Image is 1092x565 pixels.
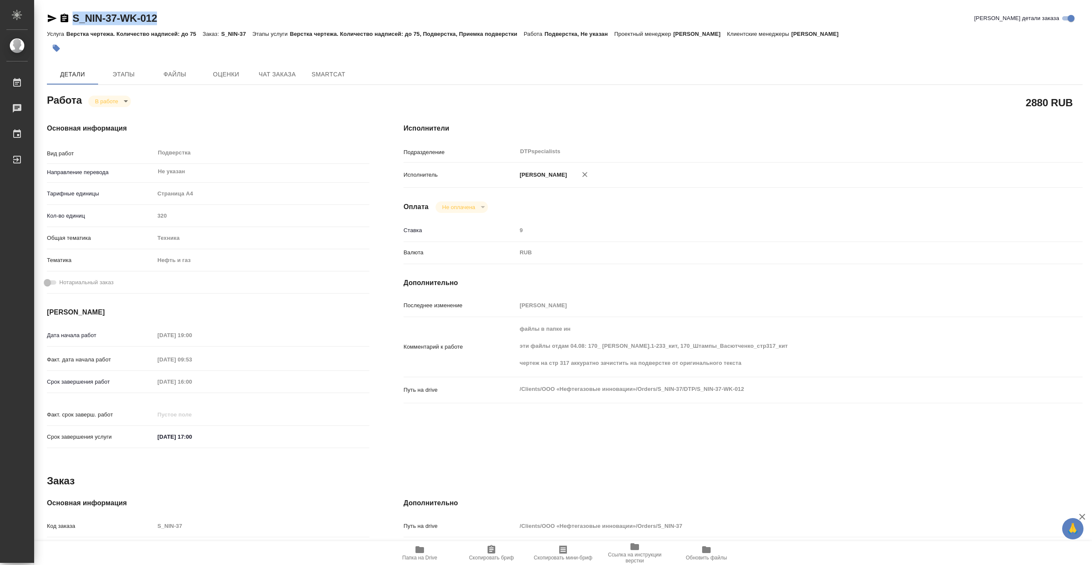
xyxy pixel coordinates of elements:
p: Работа [524,31,545,37]
textarea: /Clients/ООО «Нефтегазовые инновации»/Orders/S_NIN-37/DTP/S_NIN-37-WK-012 [517,382,1026,396]
p: Комментарий к работе [404,343,517,351]
input: Пустое поле [517,224,1026,236]
h4: Дополнительно [404,278,1083,288]
p: Услуга [47,31,66,37]
button: Ссылка на инструкции верстки [599,541,671,565]
button: Скопировать ссылку [59,13,70,23]
div: В работе [436,201,488,213]
input: Пустое поле [154,329,229,341]
input: Пустое поле [154,520,369,532]
span: Чат заказа [257,69,298,80]
div: В работе [88,96,131,107]
p: Этапы услуги [253,31,290,37]
p: Тематика [47,256,154,265]
p: Путь на drive [404,522,517,530]
p: [PERSON_NAME] [791,31,845,37]
p: Путь на drive [404,386,517,394]
p: [PERSON_NAME] [673,31,727,37]
button: Скопировать ссылку для ЯМессенджера [47,13,57,23]
span: SmartCat [308,69,349,80]
p: Общая тематика [47,234,154,242]
input: Пустое поле [154,353,229,366]
p: Кол-во единиц [47,212,154,220]
span: Скопировать мини-бриф [534,555,592,561]
span: Детали [52,69,93,80]
p: Вид работ [47,149,154,158]
span: Скопировать бриф [469,555,514,561]
div: RUB [517,245,1026,260]
button: Не оплачена [440,204,478,211]
input: Пустое поле [517,520,1026,532]
button: Удалить исполнителя [575,165,594,184]
h4: [PERSON_NAME] [47,307,369,317]
span: [PERSON_NAME] детали заказа [974,14,1059,23]
p: Подразделение [404,148,517,157]
p: Клиентские менеджеры [727,31,791,37]
span: Папка на Drive [402,555,437,561]
button: Добавить тэг [47,39,66,58]
span: Этапы [103,69,144,80]
p: Тарифные единицы [47,189,154,198]
h2: Работа [47,92,82,107]
button: Скопировать мини-бриф [527,541,599,565]
span: Оценки [206,69,247,80]
h4: Дополнительно [404,498,1083,508]
span: Файлы [154,69,195,80]
button: Обновить файлы [671,541,742,565]
h4: Основная информация [47,123,369,134]
p: [PERSON_NAME] [517,171,567,179]
p: Проектный менеджер [614,31,673,37]
input: Пустое поле [154,408,229,421]
p: Верстка чертежа. Количество надписей: до 75, Подверстка, Приемка подверстки [290,31,523,37]
input: Пустое поле [154,376,229,388]
p: Направление перевода [47,168,154,177]
button: В работе [93,98,121,105]
p: Последнее изменение [404,301,517,310]
p: Срок завершения работ [47,378,154,386]
p: Срок завершения услуги [47,433,154,441]
p: Код заказа [47,522,154,530]
span: 🙏 [1066,520,1080,538]
p: Валюта [404,248,517,257]
h4: Оплата [404,202,429,212]
h4: Основная информация [47,498,369,508]
p: S_NIN-37 [221,31,252,37]
p: Ставка [404,226,517,235]
a: S_NIN-37-WK-012 [73,12,157,24]
input: ✎ Введи что-нибудь [154,431,229,443]
input: Пустое поле [517,299,1026,312]
p: Верстка чертежа. Количество надписей: до 75 [66,31,203,37]
input: Пустое поле [154,210,369,222]
button: Папка на Drive [384,541,456,565]
p: Подверстка, Не указан [544,31,614,37]
textarea: файлы в папке ин эти файлы отдам 04.08: 170_ [PERSON_NAME].1-233_кит, 170_Штампы_Васютченко_стр31... [517,322,1026,370]
button: 🙏 [1062,518,1083,539]
p: Факт. срок заверш. работ [47,411,154,419]
span: Ссылка на инструкции верстки [604,552,665,564]
h2: 2880 RUB [1026,95,1073,110]
span: Обновить файлы [686,555,727,561]
p: Дата начала работ [47,331,154,340]
h4: Исполнители [404,123,1083,134]
p: Факт. дата начала работ [47,355,154,364]
button: Скопировать бриф [456,541,527,565]
div: Техника [154,231,369,245]
div: Страница А4 [154,186,369,201]
p: Исполнитель [404,171,517,179]
span: Нотариальный заказ [59,278,113,287]
p: Заказ: [203,31,221,37]
h2: Заказ [47,474,75,488]
div: Нефть и газ [154,253,369,268]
